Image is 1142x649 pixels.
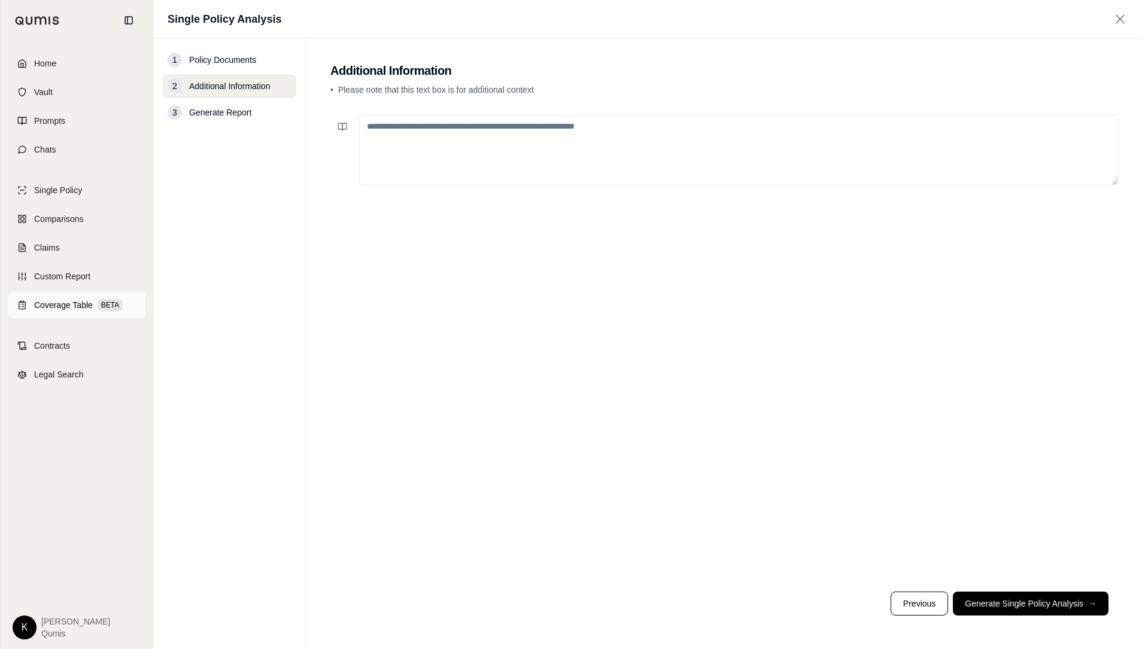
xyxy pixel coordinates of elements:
span: Single Policy [34,184,82,196]
h2: Additional Information [330,62,1118,79]
a: Chats [8,136,145,163]
span: Comparisons [34,213,83,225]
span: → [1088,598,1097,610]
a: Vault [8,79,145,105]
img: Qumis Logo [15,16,60,25]
span: Generate Report [189,106,251,118]
a: Comparisons [8,206,145,232]
a: Coverage TableBETA [8,292,145,318]
span: [PERSON_NAME] [41,616,110,627]
div: 2 [168,79,182,93]
span: Claims [34,242,60,254]
a: Prompts [8,108,145,134]
span: Custom Report [34,270,90,282]
a: Home [8,50,145,77]
div: K [13,616,37,639]
a: Contracts [8,333,145,359]
span: • [330,85,333,95]
div: 3 [168,105,182,120]
span: Chats [34,144,56,156]
span: Coverage Table [34,299,93,311]
a: Legal Search [8,361,145,388]
a: Single Policy [8,177,145,203]
span: Legal Search [34,368,84,380]
a: Custom Report [8,263,145,290]
a: Claims [8,234,145,261]
button: Previous [891,592,948,616]
button: Collapse sidebar [119,11,138,30]
div: 1 [168,53,182,67]
span: Policy Documents [189,54,256,66]
span: Qumis [41,627,110,639]
span: Please note that this text box is for additional context [338,85,534,95]
span: Additional Information [189,80,270,92]
span: BETA [98,299,123,311]
span: Vault [34,86,53,98]
span: Home [34,57,56,69]
span: Prompts [34,115,65,127]
h1: Single Policy Analysis [168,11,281,28]
span: Contracts [34,340,70,352]
button: Generate Single Policy Analysis→ [953,592,1108,616]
